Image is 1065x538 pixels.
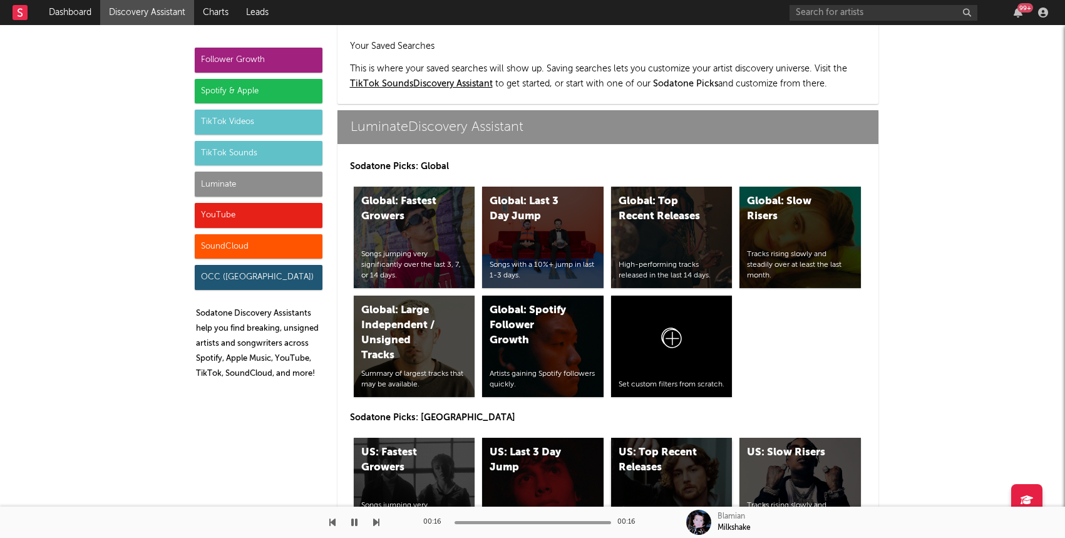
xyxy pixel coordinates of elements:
div: Spotify & Apple [195,79,322,104]
p: This is where your saved searches will show up. Saving searches lets you customize your artist di... [350,61,866,91]
a: Set custom filters from scratch. [611,296,733,397]
div: Tracks rising slowly and steadily over at least the last month. [747,500,853,532]
div: Global: Spotify Follower Growth [490,303,575,348]
p: Sodatone Discovery Assistants help you find breaking, unsigned artists and songwriters across Spo... [196,306,322,381]
div: 99 + [1017,3,1033,13]
p: Sodatone Picks: Global [350,159,866,174]
input: Search for artists [790,5,977,21]
a: Global: Last 3 Day JumpSongs with a 10%+ jump in last 1-3 days. [482,187,604,288]
a: LuminateDiscovery Assistant [337,110,878,144]
div: Blamian [718,511,745,522]
div: Artists gaining Spotify followers quickly. [490,369,596,390]
div: Songs jumping very significantly over the last 3, 7, or 14 days. [361,249,468,281]
p: Sodatone Picks: [GEOGRAPHIC_DATA] [350,410,866,425]
div: Songs jumping very significantly over the last 3, 7, or 14 days. [361,500,468,532]
a: Global: Slow RisersTracks rising slowly and steadily over at least the last month. [739,187,861,288]
div: OCC ([GEOGRAPHIC_DATA]) [195,265,322,290]
div: Milkshake [718,522,751,534]
div: US: Last 3 Day Jump [490,445,575,475]
div: Tracks rising slowly and steadily over at least the last month. [747,249,853,281]
div: TikTok Videos [195,110,322,135]
div: TikTok Sounds [195,141,322,166]
span: Sodatone Picks [653,80,718,88]
div: Songs with a 10%+ jump in last 1-3 days. [490,260,596,281]
div: Luminate [195,172,322,197]
a: Global: Top Recent ReleasesHigh-performing tracks released in the last 14 days. [611,187,733,288]
div: Summary of largest tracks that may be available. [361,369,468,390]
a: Global: Large Independent / Unsigned TracksSummary of largest tracks that may be available. [354,296,475,397]
div: Global: Large Independent / Unsigned Tracks [361,303,446,363]
div: US: Fastest Growers [361,445,446,475]
div: Follower Growth [195,48,322,73]
a: Global: Fastest GrowersSongs jumping very significantly over the last 3, 7, or 14 days. [354,187,475,288]
div: 00:16 [617,515,642,530]
div: Global: Last 3 Day Jump [490,194,575,224]
div: Global: Fastest Growers [361,194,446,224]
div: SoundCloud [195,234,322,259]
div: Set custom filters from scratch. [619,380,725,390]
div: Global: Top Recent Releases [619,194,704,224]
div: US: Top Recent Releases [619,445,704,475]
button: 99+ [1014,8,1022,18]
div: Global: Slow Risers [747,194,832,224]
div: US: Slow Risers [747,445,832,460]
div: High-performing tracks released in the last 14 days. [619,260,725,281]
div: 00:16 [423,515,448,530]
a: TikTok SoundsDiscovery Assistant [350,80,493,88]
div: YouTube [195,203,322,228]
h2: Your Saved Searches [350,39,866,54]
a: Global: Spotify Follower GrowthArtists gaining Spotify followers quickly. [482,296,604,397]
